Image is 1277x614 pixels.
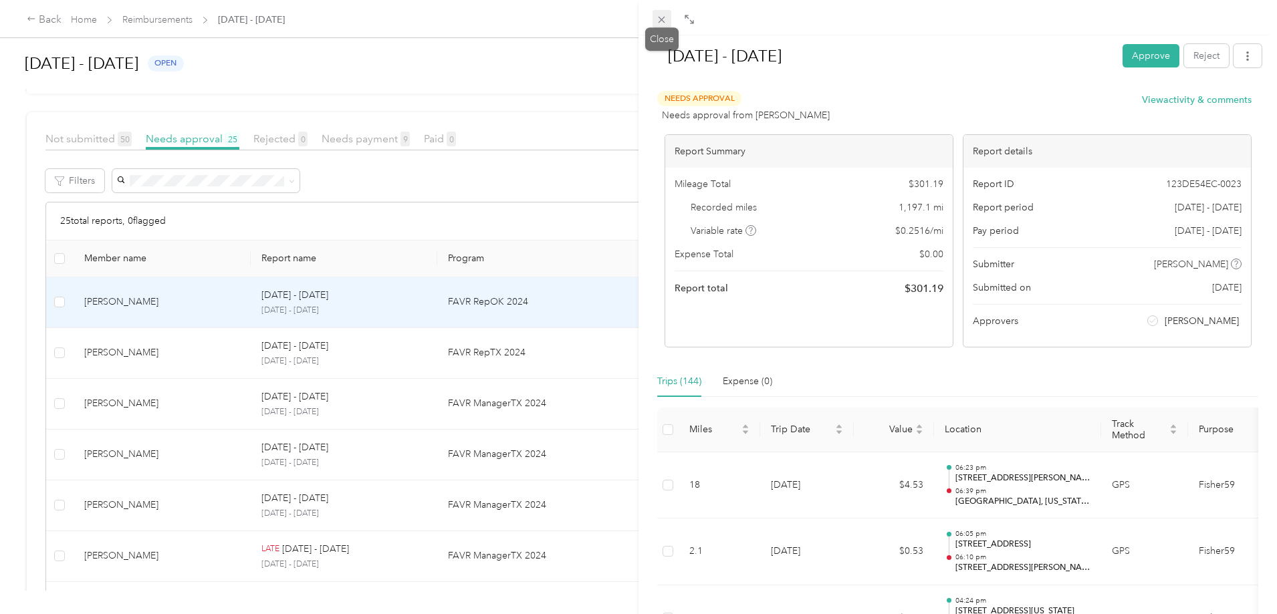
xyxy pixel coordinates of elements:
span: Miles [689,424,739,435]
td: 18 [679,452,760,519]
span: [PERSON_NAME] [1154,257,1228,271]
span: Report period [973,200,1034,214]
td: GPS [1101,518,1188,585]
span: $ 301.19 [905,281,943,297]
h1: Sep 1 - 30, 2025 [654,40,1113,72]
th: Location [934,408,1101,452]
span: [DATE] [1212,281,1242,295]
span: Variable rate [691,224,756,238]
span: caret-up [1169,422,1177,430]
td: [DATE] [760,518,854,585]
iframe: Everlance-gr Chat Button Frame [1202,539,1277,614]
span: caret-up [915,422,923,430]
p: 06:10 pm [955,553,1090,562]
p: [GEOGRAPHIC_DATA], [US_STATE], [GEOGRAPHIC_DATA] [955,496,1090,508]
p: [STREET_ADDRESS] [955,539,1090,551]
span: [DATE] - [DATE] [1175,224,1242,238]
span: [PERSON_NAME] [1165,314,1239,328]
td: [DATE] [760,452,854,519]
span: Mileage Total [675,177,731,191]
span: Needs Approval [657,91,741,106]
div: Close [645,27,679,51]
span: caret-down [1169,428,1177,436]
p: [STREET_ADDRESS][PERSON_NAME][US_STATE] [955,472,1090,484]
span: Expense Total [675,247,733,261]
span: Track Method [1112,418,1167,441]
span: Purpose [1199,424,1267,435]
span: Pay period [973,224,1019,238]
span: Report total [675,281,728,295]
span: caret-down [915,428,923,436]
th: Track Method [1101,408,1188,452]
span: $ 0.00 [919,247,943,261]
span: Recorded miles [691,200,757,214]
p: 06:39 pm [955,486,1090,496]
div: Trips (144) [657,374,701,389]
span: caret-down [741,428,749,436]
div: Report Summary [665,135,953,168]
p: 04:24 pm [955,596,1090,605]
td: GPS [1101,452,1188,519]
button: Viewactivity & comments [1142,93,1252,107]
td: $0.53 [854,518,934,585]
th: Value [854,408,934,452]
span: Approvers [973,314,1018,328]
th: Trip Date [760,408,854,452]
span: caret-up [741,422,749,430]
div: Report details [963,135,1251,168]
span: Submitter [973,257,1014,271]
td: 2.1 [679,518,760,585]
span: Needs approval from [PERSON_NAME] [662,108,830,122]
td: $4.53 [854,452,934,519]
span: caret-up [835,422,843,430]
span: 1,197.1 mi [899,200,943,214]
span: Report ID [973,177,1014,191]
button: Approve [1123,44,1179,67]
p: 06:23 pm [955,463,1090,472]
p: 06:05 pm [955,529,1090,539]
span: Submitted on [973,281,1031,295]
span: caret-down [835,428,843,436]
th: Miles [679,408,760,452]
span: $ 301.19 [909,177,943,191]
button: Reject [1184,44,1229,67]
span: Trip Date [771,424,832,435]
div: Expense (0) [723,374,772,389]
span: $ 0.2516 / mi [895,224,943,238]
span: Value [864,424,913,435]
span: [DATE] - [DATE] [1175,200,1242,214]
p: [STREET_ADDRESS][PERSON_NAME] [955,562,1090,574]
span: 123DE54EC-0023 [1166,177,1242,191]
